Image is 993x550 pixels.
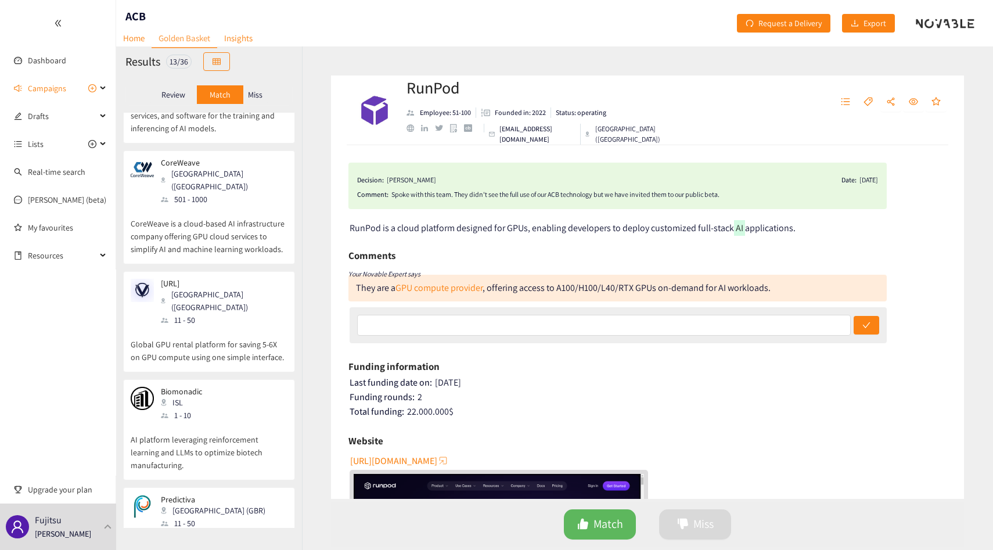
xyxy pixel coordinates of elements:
iframe: Chat Widget [935,494,993,550]
p: [PERSON_NAME] [35,527,91,540]
button: share-alt [880,93,901,112]
span: download [851,19,859,28]
span: Last funding date on: [350,376,432,389]
li: Status [551,107,606,118]
a: Real-time search [28,167,85,177]
span: user [10,520,24,534]
a: Insights [217,29,260,47]
img: Snapshot of the company's website [131,279,154,302]
span: RunPod is a cloud platform designed for GPUs, enabling developers to deploy customized full-stack [350,222,734,234]
p: Match [210,90,231,99]
span: Funding rounds: [350,391,415,403]
span: redo [746,19,754,28]
div: [GEOGRAPHIC_DATA] ([GEOGRAPHIC_DATA]) [585,124,689,145]
button: dislikeMiss [659,509,731,540]
a: twitter [435,125,449,131]
i: Your Novable Expert says [348,269,420,278]
button: redoRequest a Delivery [737,14,830,33]
button: tag [858,93,879,112]
span: table [213,57,221,67]
button: downloadExport [842,14,895,33]
div: 11 - 50 [161,314,286,326]
li: Founded in year [476,107,551,118]
div: 22.000.000 $ [350,406,947,418]
span: sound [14,84,22,92]
span: Match [593,515,623,533]
span: Upgrade your plan [28,478,107,501]
a: google maps [450,124,465,132]
div: [DATE] [859,174,878,186]
p: Predictiva [161,495,265,504]
div: ISL [161,396,214,409]
h6: Funding information [348,358,440,375]
span: Resources [28,244,96,267]
p: CoreWeave [161,158,279,167]
p: Fujitsu [35,513,62,527]
img: Snapshot of the company's website [131,495,154,518]
div: [GEOGRAPHIC_DATA] ([GEOGRAPHIC_DATA]) [161,167,286,193]
h2: RunPod [406,76,689,99]
a: crunchbase [464,124,478,132]
button: eye [903,93,924,112]
span: Miss [693,515,714,533]
span: book [14,251,22,260]
span: share-alt [886,97,895,107]
div: 2 [350,391,947,403]
span: plus-circle [88,140,96,148]
div: [GEOGRAPHIC_DATA] (GBR) [161,504,272,517]
span: tag [864,97,873,107]
div: [GEOGRAPHIC_DATA] ([GEOGRAPHIC_DATA]) [161,288,286,314]
p: [URL] [161,279,279,288]
span: Export [864,17,886,30]
a: Home [116,29,152,47]
span: Comment: [357,189,388,200]
span: like [577,518,589,531]
span: Drafts [28,105,96,128]
span: star [931,97,941,107]
span: plus-circle [88,84,96,92]
li: Employees [406,107,476,118]
div: Widget de chat [935,494,993,550]
span: unordered-list [14,140,22,148]
span: [URL][DOMAIN_NAME] [350,454,437,468]
span: double-left [54,19,62,27]
button: star [926,93,947,112]
span: edit [14,112,22,120]
button: unordered-list [835,93,856,112]
a: GPU compute provider [395,282,483,294]
div: 1 - 10 [161,409,214,422]
div: 13 / 36 [166,55,192,69]
button: [URL][DOMAIN_NAME] [350,451,449,470]
h6: Website [348,432,383,450]
a: [PERSON_NAME] (beta) [28,195,106,205]
span: Lists [28,132,44,156]
span: Decision: [357,174,384,186]
span: Date: [841,174,857,186]
button: check [854,316,879,335]
p: [EMAIL_ADDRESS][DOMAIN_NAME] [499,124,575,145]
span: Total funding: [350,405,404,418]
img: Snapshot of the company's website [131,158,154,181]
div: [PERSON_NAME] [387,174,436,186]
h1: ACB [125,8,146,24]
button: likeMatch [564,509,636,540]
h6: Comments [348,247,395,264]
h2: Results [125,53,160,70]
p: Global GPU rental platform for saving 5-6X on GPU compute using one simple interface. [131,326,287,364]
span: check [862,321,870,330]
img: Snapshot of the company's website [131,387,154,410]
p: Status: operating [556,107,606,118]
span: unordered-list [841,97,850,107]
div: Spoke with this team. They didn't see the full use of our ACB technology but we have invited them... [391,189,878,200]
p: Founded in: 2022 [495,107,546,118]
p: Review [161,90,185,99]
p: Biomonadic [161,387,207,396]
a: Golden Basket [152,29,217,48]
div: [DATE] [350,377,947,389]
p: Miss [248,90,262,99]
span: Request a Delivery [758,17,822,30]
div: 11 - 50 [161,517,272,530]
span: Campaigns [28,77,66,100]
span: applications. [745,222,796,234]
mark: AI [734,220,745,236]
